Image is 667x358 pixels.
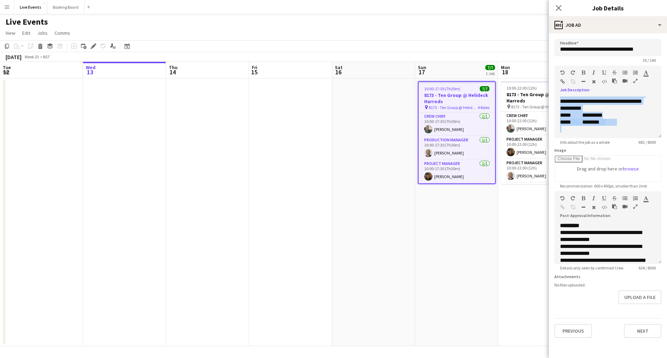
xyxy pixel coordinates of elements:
[419,160,495,183] app-card-role: Project Manager1/110:00-17:30 (7h30m)[PERSON_NAME]
[549,3,667,13] h3: Job Details
[633,78,638,84] button: Fullscreen
[6,53,22,60] div: [DATE]
[633,204,638,209] button: Fullscreen
[168,68,178,76] span: 14
[501,183,579,206] app-card-role: Site Technician1/1
[37,30,48,36] span: Jobs
[418,81,496,184] app-job-card: 10:00-17:30 (7h30m)7/78173 - Ten Group @ Helideck Harrods 8173 - Ten Group @ Helideck Harrods4 Ro...
[6,17,48,27] h1: Live Events
[501,135,579,159] app-card-role: Project Manager1/110:00-22:00 (12h)[PERSON_NAME]
[85,68,96,76] span: 13
[570,70,575,75] button: Redo
[501,91,579,104] h3: 8173 - Ten Group @ Helideck Harrods
[602,205,607,210] button: HTML Code
[554,274,580,279] label: Attachments
[643,195,648,201] button: Text Color
[623,78,627,84] button: Insert video
[602,79,607,84] button: HTML Code
[554,183,652,189] span: Recommendation: 600 x 400px, smaller than 2mb
[429,105,478,110] span: 8173 - Ten Group @ Helideck Harrods
[252,64,257,70] span: Fri
[591,205,596,210] button: Clear Formatting
[19,28,33,38] a: Edit
[3,64,11,70] span: Tue
[637,58,661,63] span: 35 / 140
[560,70,565,75] button: Undo
[602,195,607,201] button: Underline
[52,28,73,38] a: Comms
[581,205,586,210] button: Horizontal Line
[424,86,460,91] span: 10:00-17:30 (7h30m)
[251,68,257,76] span: 15
[633,70,638,75] button: Ordered List
[554,282,661,288] div: No files uploaded.
[500,68,510,76] span: 18
[43,54,50,59] div: BST
[643,70,648,75] button: Text Color
[86,64,96,70] span: Wed
[501,159,579,183] app-card-role: Project Manager1/110:00-22:00 (12h)[PERSON_NAME]
[419,136,495,160] app-card-role: Production Manager1/110:00-17:30 (7h30m)[PERSON_NAME]
[511,104,561,109] span: 8173 - Ten Group @ Helideck Harrods
[633,265,661,270] span: 634 / 8000
[47,0,84,14] button: Booking Board
[612,195,617,201] button: Strikethrough
[335,64,343,70] span: Sat
[554,324,592,338] button: Previous
[612,78,617,84] button: Paste as plain text
[419,113,495,136] app-card-role: Crew Chief1/110:00-17:30 (7h30m)[PERSON_NAME]
[2,68,11,76] span: 12
[633,140,661,145] span: 681 / 8000
[612,70,617,75] button: Strikethrough
[418,64,426,70] span: Sun
[591,70,596,75] button: Italic
[419,92,495,105] h3: 8173 - Ten Group @ Helideck Harrods
[34,28,50,38] a: Jobs
[501,81,579,184] app-job-card: 10:00-22:00 (12h)4/48173 - Ten Group @ Helideck Harrods 8173 - Ten Group @ Helideck Harrods4 Role...
[549,17,667,33] div: Job Ad
[581,195,586,201] button: Bold
[624,324,661,338] button: Next
[501,64,510,70] span: Mon
[560,79,565,84] button: Insert Link
[334,68,343,76] span: 16
[507,85,537,91] span: 10:00-22:00 (12h)
[417,68,426,76] span: 17
[591,195,596,201] button: Italic
[501,112,579,135] app-card-role: Crew Chief1/110:00-22:00 (12h)[PERSON_NAME]
[480,86,489,91] span: 7/7
[478,105,489,110] span: 4 Roles
[581,79,586,84] button: Horizontal Line
[560,195,565,201] button: Undo
[612,204,617,209] button: Paste as plain text
[3,28,18,38] a: View
[6,30,15,36] span: View
[570,195,575,201] button: Redo
[581,70,586,75] button: Bold
[554,140,615,145] span: Info about the job as a whole
[623,204,627,209] button: Insert video
[602,70,607,75] button: Underline
[14,0,47,14] button: Live Events
[623,70,627,75] button: Unordered List
[485,65,495,70] span: 7/7
[22,30,30,36] span: Edit
[23,54,40,59] span: Week 33
[486,71,495,76] div: 1 Job
[554,265,629,270] span: Details only seen by confirmed Crew
[55,30,70,36] span: Comms
[618,290,661,304] button: Upload a file
[623,195,627,201] button: Unordered List
[169,64,178,70] span: Thu
[591,79,596,84] button: Clear Formatting
[633,195,638,201] button: Ordered List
